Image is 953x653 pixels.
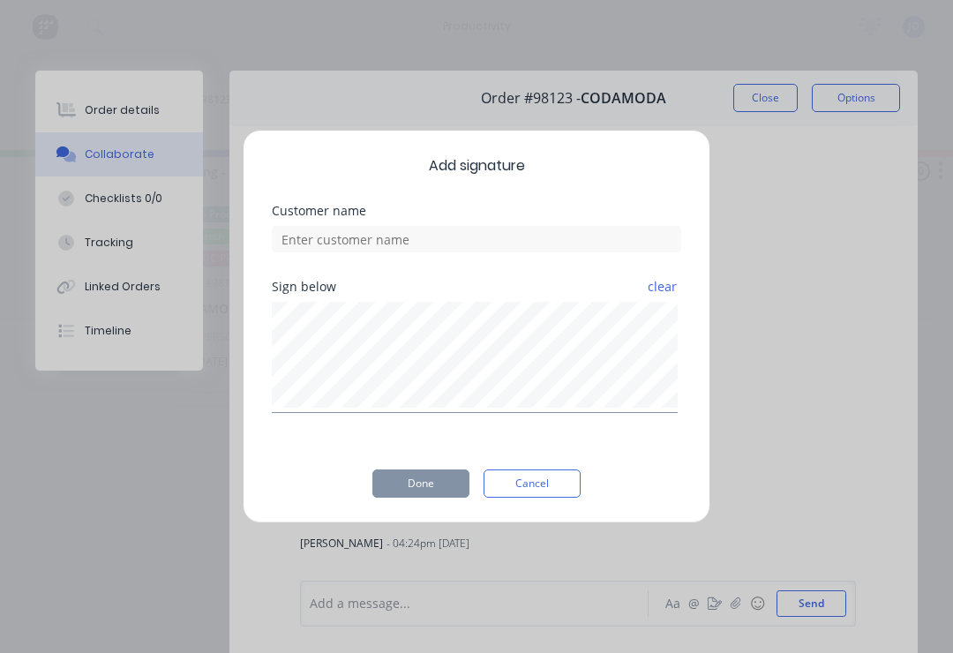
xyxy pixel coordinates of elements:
[272,205,681,217] div: Customer name
[272,281,681,293] div: Sign below
[372,469,469,498] button: Done
[647,271,678,303] button: clear
[272,155,681,176] span: Add signature
[484,469,581,498] button: Cancel
[272,226,681,252] input: Enter customer name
